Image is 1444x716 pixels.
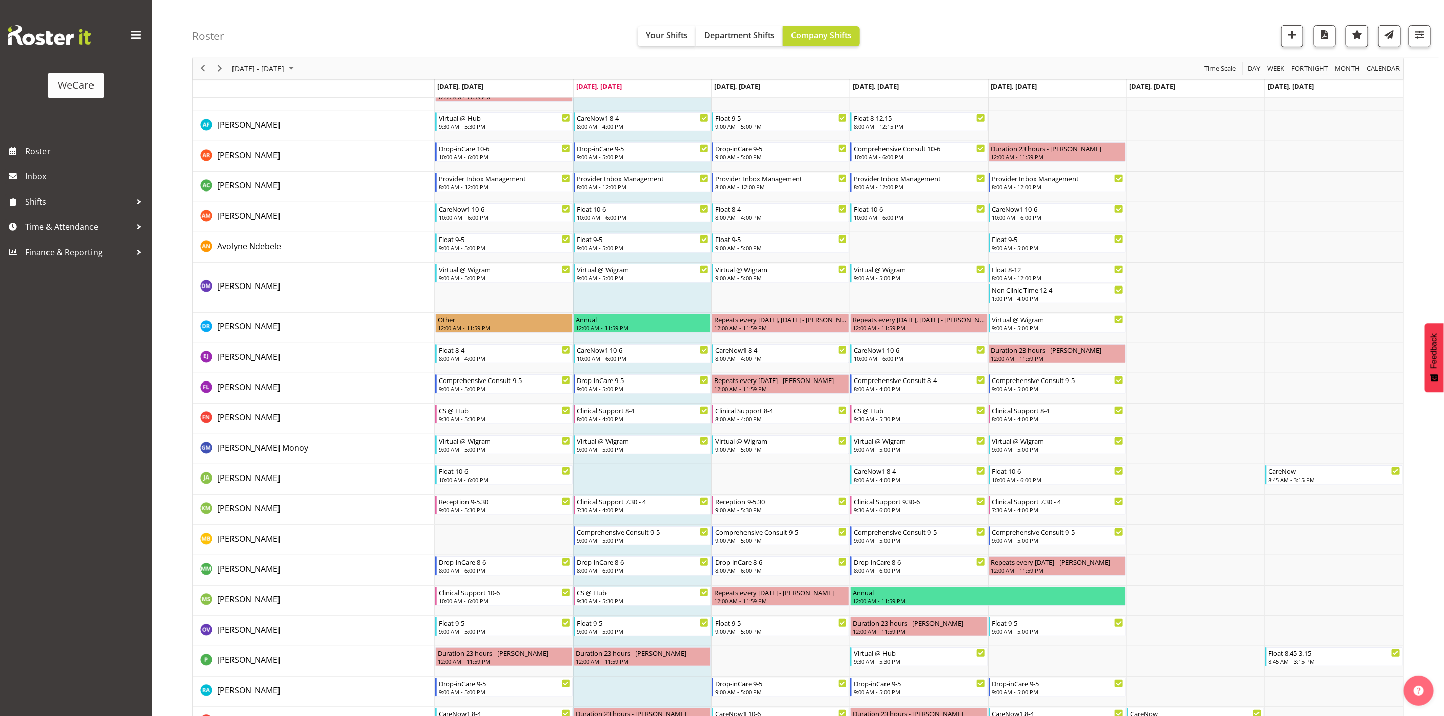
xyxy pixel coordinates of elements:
button: Next [213,63,227,75]
div: Virtual @ Wigram [992,436,1124,446]
div: Deepti Raturi"s event - Virtual @ Wigram Begin From Friday, August 29, 2025 at 9:00:00 AM GMT+12:... [989,314,1126,333]
div: Deepti Mahajan"s event - Virtual @ Wigram Begin From Wednesday, August 27, 2025 at 9:00:00 AM GMT... [712,264,849,283]
div: 8:00 AM - 12:00 PM [439,183,570,191]
div: CareNow1 8-4 [577,113,709,123]
div: Comprehensive Consult 8-4 [854,375,985,385]
a: [PERSON_NAME] [217,533,280,545]
div: Float 9-5 [439,234,570,244]
button: Timeline Month [1333,63,1362,75]
div: Repeats every [DATE] - [PERSON_NAME] [714,375,847,385]
div: 8:00 AM - 4:00 PM [854,385,985,393]
div: CareNow1 10-6 [992,204,1124,214]
span: Feedback [1430,333,1439,369]
div: 9:30 AM - 6:00 PM [854,506,985,514]
div: Comprehensive Consult 9-5 [854,527,985,537]
td: Ashley Mendoza resource [193,202,435,232]
div: 9:30 AM - 5:30 PM [854,415,985,423]
button: Your Shifts [638,26,696,46]
div: 8:00 AM - 4:00 PM [715,415,847,423]
div: Ella Jarvis"s event - CareNow1 10-6 Begin From Tuesday, August 26, 2025 at 10:00:00 AM GMT+12:00 ... [574,344,711,363]
div: next period [211,58,228,79]
div: 7:30 AM - 4:00 PM [992,506,1124,514]
div: Deepti Raturi"s event - Repeats every wednesday, thursday - Deepti Raturi Begin From Thursday, Au... [850,314,988,333]
div: 8:00 AM - 4:00 PM [577,122,709,130]
div: Ella Jarvis"s event - Duration 23 hours - Ella Jarvis Begin From Friday, August 29, 2025 at 12:00... [989,344,1126,363]
img: Rosterit website logo [8,25,91,45]
div: Drop-inCare 8-6 [439,557,570,567]
button: Highlight an important date within the roster. [1346,25,1368,47]
span: calendar [1366,63,1401,75]
div: 12:00 AM - 11:59 PM [576,324,709,332]
div: Felize Lacson"s event - Comprehensive Consult 8-4 Begin From Thursday, August 28, 2025 at 8:00:00... [850,374,988,394]
div: 9:00 AM - 5:00 PM [854,536,985,544]
div: 7:30 AM - 4:00 PM [577,506,709,514]
div: Gladie Monoy"s event - Virtual @ Wigram Begin From Tuesday, August 26, 2025 at 9:00:00 AM GMT+12:... [574,435,711,454]
div: Repeats every [DATE], [DATE] - [PERSON_NAME] [714,314,847,324]
span: Day [1247,63,1261,75]
div: Deepti Mahajan"s event - Virtual @ Wigram Begin From Tuesday, August 26, 2025 at 9:00:00 AM GMT+1... [574,264,711,283]
div: Non Clinic Time 12-4 [992,284,1124,295]
div: Repeats every [DATE], [DATE] - [PERSON_NAME] [853,314,985,324]
div: 9:30 AM - 5:30 PM [439,415,570,423]
div: Drop-inCare 8-6 [715,557,847,567]
td: Matthew Brewer resource [193,525,435,555]
div: Avolyne Ndebele"s event - Float 9-5 Begin From Friday, August 29, 2025 at 9:00:00 AM GMT+12:00 En... [989,233,1126,253]
div: Drop-inCare 9-5 [577,375,709,385]
div: Comprehensive Consult 10-6 [854,143,985,153]
div: 9:00 AM - 5:00 PM [854,274,985,282]
div: Ashley Mendoza"s event - Float 10-6 Begin From Tuesday, August 26, 2025 at 10:00:00 AM GMT+12:00 ... [574,203,711,222]
a: [PERSON_NAME] [217,179,280,192]
span: [PERSON_NAME] [217,150,280,161]
div: Float 9-5 [577,234,709,244]
div: 9:30 AM - 5:30 PM [439,122,570,130]
div: Float 8-4 [715,204,847,214]
div: Andrew Casburn"s event - Provider Inbox Management Begin From Wednesday, August 27, 2025 at 8:00:... [712,173,849,192]
div: Float 9-5 [992,234,1124,244]
button: Feedback - Show survey [1425,323,1444,392]
span: [PERSON_NAME] Monoy [217,442,308,453]
div: 12:00 AM - 11:59 PM [853,324,985,332]
div: Virtual @ Wigram [854,264,985,274]
button: Filter Shifts [1409,25,1431,47]
div: August 25 - 31, 2025 [228,58,300,79]
a: [PERSON_NAME] Monoy [217,442,308,454]
div: CareNow1 8-4 [715,345,847,355]
span: [DATE] - [DATE] [231,63,285,75]
div: Float 9-5 [715,113,847,123]
div: Deepti Mahajan"s event - Virtual @ Wigram Begin From Monday, August 25, 2025 at 9:00:00 AM GMT+12... [435,264,573,283]
a: [PERSON_NAME] [217,320,280,332]
div: Deepti Mahajan"s event - Virtual @ Wigram Begin From Thursday, August 28, 2025 at 9:00:00 AM GMT+... [850,264,988,283]
div: 10:00 AM - 6:00 PM [854,213,985,221]
div: 9:00 AM - 5:00 PM [715,536,847,544]
div: Float 10-6 [577,204,709,214]
div: 9:00 AM - 5:00 PM [577,445,709,453]
td: Andrew Casburn resource [193,172,435,202]
div: 9:00 AM - 5:00 PM [577,244,709,252]
div: Ella Jarvis"s event - CareNow1 8-4 Begin From Wednesday, August 27, 2025 at 8:00:00 AM GMT+12:00 ... [712,344,849,363]
div: Clinical Support 7.30 - 4 [577,496,709,506]
div: 9:00 AM - 5:00 PM [715,153,847,161]
div: CS @ Hub [439,405,570,415]
div: Gladie Monoy"s event - Virtual @ Wigram Begin From Wednesday, August 27, 2025 at 9:00:00 AM GMT+1... [712,435,849,454]
div: CareNow1 10-6 [577,345,709,355]
span: [PERSON_NAME] [217,321,280,332]
div: 10:00 AM - 6:00 PM [439,475,570,484]
div: 10:00 AM - 6:00 PM [992,475,1124,484]
button: Fortnight [1290,63,1330,75]
div: Annual [576,314,709,324]
div: Matthew Mckenzie"s event - Repeats every friday - Matthew Mckenzie Begin From Friday, August 29, ... [989,556,1126,576]
td: Deepti Mahajan resource [193,263,435,313]
span: Inbox [25,169,147,184]
div: 9:00 AM - 5:00 PM [992,536,1124,544]
div: Andrea Ramirez"s event - Drop-inCare 9-5 Begin From Tuesday, August 26, 2025 at 9:00:00 AM GMT+12... [574,142,711,162]
div: Jane Arps"s event - Float 10-6 Begin From Friday, August 29, 2025 at 10:00:00 AM GMT+12:00 Ends A... [989,465,1126,485]
div: Matthew Brewer"s event - Comprehensive Consult 9-5 Begin From Thursday, August 28, 2025 at 9:00:0... [850,526,988,545]
button: August 2025 [230,63,298,75]
button: Timeline Day [1246,63,1262,75]
button: Department Shifts [696,26,783,46]
span: Week [1266,63,1285,75]
div: Clinical Support 8-4 [577,405,709,415]
div: Provider Inbox Management [439,173,570,183]
button: Add a new shift [1281,25,1303,47]
button: Previous [196,63,210,75]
